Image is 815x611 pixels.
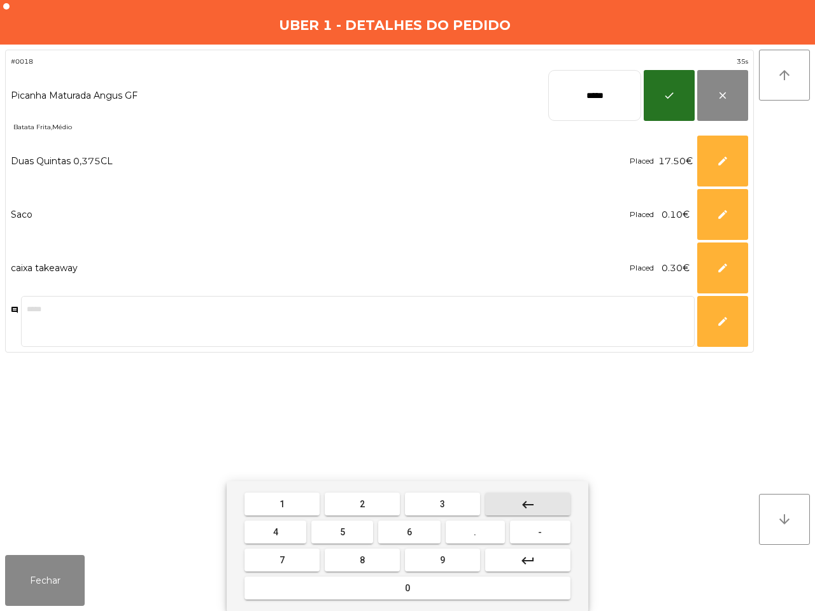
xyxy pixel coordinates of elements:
span: edit [717,316,728,327]
span: check [663,90,675,101]
span: 6 [407,527,412,537]
span: 8 [360,555,365,565]
span: - [538,527,542,537]
div: Saco [11,206,627,223]
span: 0.30€ [662,260,690,277]
span: 3 [440,499,445,509]
button: edit [697,242,748,293]
button: close [697,70,748,121]
button: check [644,70,695,121]
span: 17.50€ [658,153,693,170]
button: edit [697,189,748,240]
div: caixa takeaway [11,260,627,277]
span: edit [717,155,728,167]
span: 9 [440,555,445,565]
button: edit [697,136,748,186]
span: 35s [737,57,748,66]
span: edit [717,209,728,220]
div: Duas Quintas 0,375CL [11,153,627,170]
mat-icon: keyboard_backspace [520,497,535,512]
span: #0018 [11,55,33,67]
span: 1 [280,499,285,509]
span: close [717,90,728,101]
span: 0.10€ [662,206,690,223]
span: Batata Frita,Médio [13,121,748,133]
div: Picanha Maturada Angus GF [11,87,546,104]
button: edit [697,296,748,347]
span: 2 [360,499,365,509]
span: 0 [405,583,410,593]
button: arrow_upward [759,50,810,101]
div: Placed [630,154,654,169]
span: . [474,527,476,537]
div: Placed [630,261,654,276]
h4: Uber 1 - Detalhes do pedido [279,16,511,35]
i: arrow_upward [777,67,792,83]
span: comment [11,296,18,347]
span: 5 [340,527,345,537]
span: edit [717,262,728,274]
span: 7 [280,555,285,565]
mat-icon: keyboard_return [520,553,535,568]
div: Placed [630,207,654,222]
span: 4 [273,527,278,537]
